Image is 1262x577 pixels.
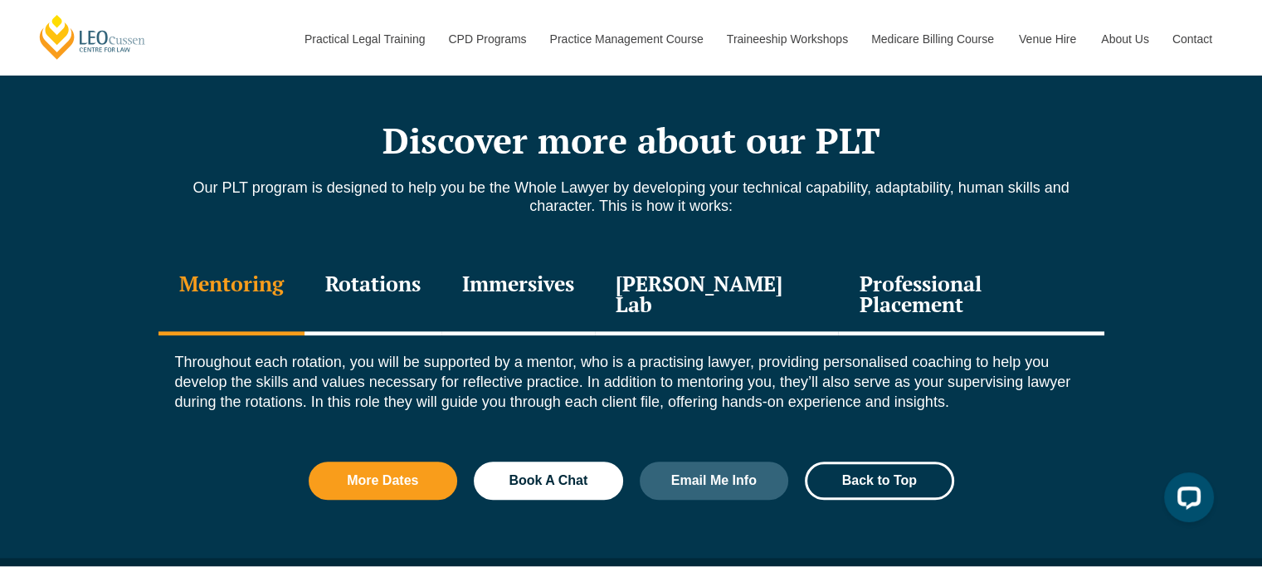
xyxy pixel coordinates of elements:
[347,474,418,487] span: More Dates
[509,474,587,487] span: Book A Chat
[441,257,595,335] div: Immersives
[37,13,148,61] a: [PERSON_NAME] Centre for Law
[158,257,305,335] div: Mentoring
[1151,466,1221,535] iframe: LiveChat chat widget
[1160,3,1225,75] a: Contact
[309,462,458,500] a: More Dates
[436,3,537,75] a: CPD Programs
[1089,3,1160,75] a: About Us
[474,462,623,500] a: Book A Chat
[859,3,1006,75] a: Medicare Billing Course
[538,3,714,75] a: Practice Management Course
[1006,3,1089,75] a: Venue Hire
[838,257,1104,335] div: Professional Placement
[292,3,436,75] a: Practical Legal Training
[175,352,1088,412] p: Throughout each rotation, you will be supported by a mentor, who is a practising lawyer, providin...
[158,178,1104,215] p: Our PLT program is designed to help you be the Whole Lawyer by developing your technical capabili...
[595,257,839,335] div: [PERSON_NAME] Lab
[305,257,441,335] div: Rotations
[714,3,859,75] a: Traineeship Workshops
[640,462,789,500] a: Email Me Info
[158,120,1104,161] h2: Discover more about our PLT
[671,474,757,487] span: Email Me Info
[842,474,917,487] span: Back to Top
[805,462,954,500] a: Back to Top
